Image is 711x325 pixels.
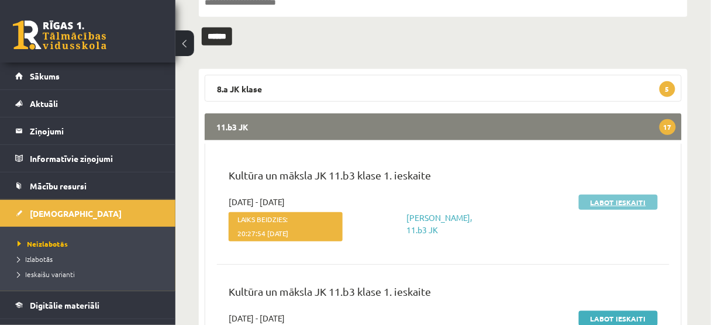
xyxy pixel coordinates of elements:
[15,90,161,117] a: Aktuāli
[18,238,164,249] a: Neizlabotās
[205,113,682,140] legend: 11.b3 JK
[229,283,658,305] p: Kultūra un māksla JK 11.b3 klase 1. ieskaite
[30,208,122,219] span: [DEMOGRAPHIC_DATA]
[30,300,99,310] span: Digitālie materiāli
[660,119,676,135] span: 17
[30,117,161,144] legend: Ziņojumi
[229,196,285,208] span: [DATE] - [DATE]
[18,254,164,264] a: Izlabotās
[30,71,60,81] span: Sākums
[229,312,285,324] span: [DATE] - [DATE]
[30,181,87,191] span: Mācību resursi
[15,172,161,199] a: Mācību resursi
[15,292,161,319] a: Digitālie materiāli
[407,212,472,235] a: [PERSON_NAME], 11.b3 JK
[18,239,68,248] span: Neizlabotās
[660,81,675,97] span: 5
[15,117,161,144] a: Ziņojumi
[18,254,53,264] span: Izlabotās
[13,20,106,50] a: Rīgas 1. Tālmācības vidusskola
[229,212,343,241] span: Laiks beidzies:
[18,269,164,279] a: Ieskaišu varianti
[229,167,658,189] p: Kultūra un māksla JK 11.b3 klase 1. ieskaite
[579,195,658,210] a: Labot ieskaiti
[15,63,161,89] a: Sākums
[18,269,75,279] span: Ieskaišu varianti
[237,229,288,237] span: 20:27:54 [DATE]
[15,145,161,172] a: Informatīvie ziņojumi
[30,98,58,109] span: Aktuāli
[30,145,161,172] legend: Informatīvie ziņojumi
[205,75,682,102] legend: 8.a JK klase
[15,200,161,227] a: [DEMOGRAPHIC_DATA]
